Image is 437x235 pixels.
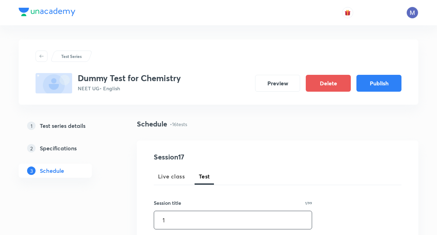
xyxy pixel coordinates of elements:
[154,152,282,162] h4: Session 17
[78,85,181,92] p: NEET UG • English
[306,75,351,92] button: Delete
[158,172,185,181] span: Live class
[27,122,36,130] p: 1
[27,167,36,175] p: 3
[137,119,167,129] h4: Schedule
[344,9,351,16] img: avatar
[255,75,300,92] button: Preview
[199,172,210,181] span: Test
[78,73,181,83] h3: Dummy Test for Chemistry
[40,122,85,130] h5: Test series details
[19,8,75,18] a: Company Logo
[170,120,187,128] p: • 16 tests
[342,7,353,18] button: avatar
[356,75,401,92] button: Publish
[406,7,418,19] img: Mangilal Choudhary
[305,201,312,205] p: 1/99
[154,211,312,229] input: A great title is short, clear and descriptive
[19,141,114,155] a: 2Specifications
[61,53,82,59] p: Test Series
[40,144,77,152] h5: Specifications
[40,167,64,175] h5: Schedule
[19,119,114,133] a: 1Test series details
[154,199,181,207] h6: Session title
[19,8,75,16] img: Company Logo
[36,73,72,93] img: fallback-thumbnail.png
[27,144,36,152] p: 2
